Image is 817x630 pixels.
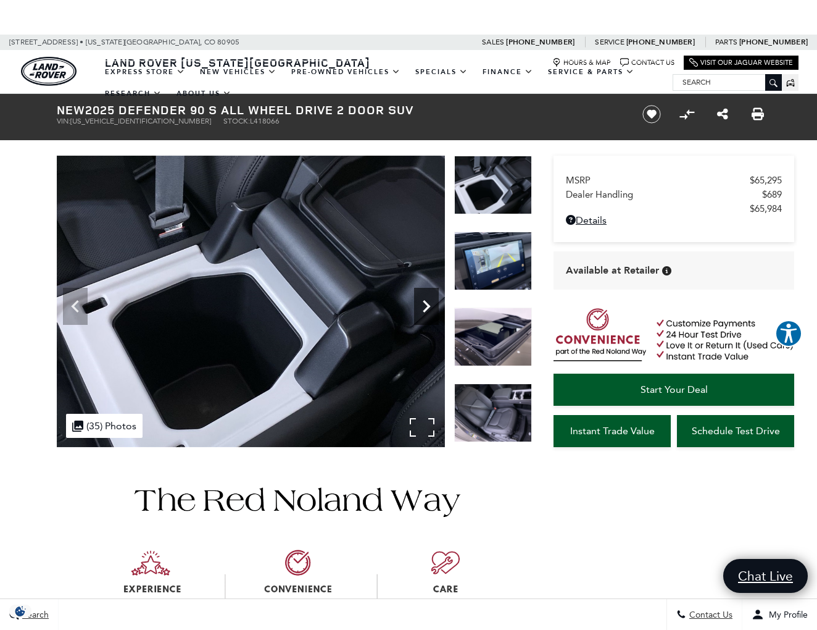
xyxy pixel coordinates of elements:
[57,156,445,447] img: New 2025 Silicon Silver LAND ROVER S image 25
[97,61,673,104] nav: Main Navigation
[284,61,408,83] a: Pre-Owned Vehicles
[223,117,250,125] span: Stock:
[566,264,659,277] span: Available at Retailer
[566,175,782,186] a: MSRP $65,295
[673,75,781,90] input: Search
[454,308,532,366] img: New 2025 Silicon Silver LAND ROVER S image 27
[762,189,782,200] span: $689
[6,605,35,618] img: Opt-Out Icon
[775,320,802,350] aside: Accessibility Help Desk
[554,415,671,447] a: Instant Trade Value
[414,288,439,325] div: Next
[454,156,532,214] img: New 2025 Silicon Silver LAND ROVER S image 25
[723,559,808,593] a: Chat Live
[97,61,193,83] a: EXPRESS STORE
[677,415,794,447] a: Schedule Test Drive
[566,189,782,200] a: Dealer Handling $689
[750,175,782,186] span: $65,295
[715,38,737,46] span: Parts
[57,101,85,118] strong: New
[541,61,642,83] a: Service & Parts
[63,288,88,325] div: Previous
[454,384,532,442] img: New 2025 Silicon Silver LAND ROVER S image 28
[57,103,621,117] h1: 2025 Defender 90 S All Wheel Drive 2 Door SUV
[750,203,782,214] span: $65,984
[70,117,211,125] span: [US_VEHICLE_IDENTIFICATION_NUMBER]
[752,107,764,122] a: Print this New 2025 Defender 90 S All Wheel Drive 2 Door SUV
[552,58,611,67] a: Hours & Map
[97,55,378,70] a: Land Rover [US_STATE][GEOGRAPHIC_DATA]
[21,57,77,86] img: Land Rover
[686,610,732,620] span: Contact Us
[86,35,202,50] span: [US_STATE][GEOGRAPHIC_DATA],
[566,214,782,226] a: Details
[21,57,77,86] a: land-rover
[408,61,475,83] a: Specials
[689,58,793,67] a: Visit Our Jaguar Website
[169,83,239,104] a: About Us
[732,568,799,584] span: Chat Live
[764,610,808,620] span: My Profile
[204,35,215,50] span: CO
[57,117,70,125] span: VIN:
[775,320,802,347] button: Explore your accessibility options
[626,37,695,47] a: [PHONE_NUMBER]
[742,599,817,630] button: Open user profile menu
[217,35,239,50] span: 80905
[678,105,696,124] button: Compare Vehicle
[9,38,239,46] a: [STREET_ADDRESS] • [US_STATE][GEOGRAPHIC_DATA], CO 80905
[739,37,808,47] a: [PHONE_NUMBER]
[250,117,280,125] span: L418066
[620,58,674,67] a: Contact Us
[566,203,782,214] a: $65,984
[193,61,284,83] a: New Vehicles
[566,175,750,186] span: MSRP
[566,189,762,200] span: Dealer Handling
[662,266,671,275] div: Vehicle is in stock and ready for immediate delivery. Due to demand, availability is subject to c...
[475,61,541,83] a: Finance
[692,425,780,437] span: Schedule Test Drive
[717,107,728,122] a: Share this New 2025 Defender 90 S All Wheel Drive 2 Door SUV
[97,83,169,104] a: Research
[105,55,370,70] span: Land Rover [US_STATE][GEOGRAPHIC_DATA]
[641,384,708,395] span: Start Your Deal
[9,35,84,50] span: [STREET_ADDRESS] •
[570,425,655,437] span: Instant Trade Value
[6,605,35,618] section: Click to Open Cookie Consent Modal
[554,374,794,406] a: Start Your Deal
[454,232,532,290] img: New 2025 Silicon Silver LAND ROVER S image 26
[638,104,665,124] button: Save vehicle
